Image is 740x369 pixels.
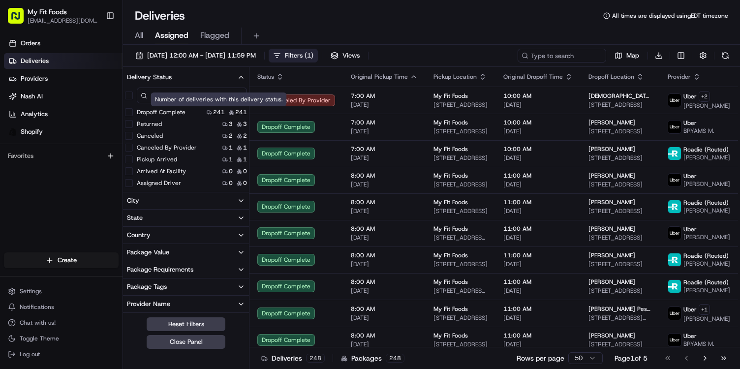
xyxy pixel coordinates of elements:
[433,181,488,188] span: [STREET_ADDRESS]
[588,340,652,348] span: [STREET_ADDRESS]
[699,91,710,102] button: +2
[20,335,59,342] span: Toggle Theme
[127,196,139,205] div: City
[4,106,123,122] a: Analytics
[683,119,697,127] span: Uber
[135,8,185,24] h1: Deliveries
[351,332,418,339] span: 8:00 AM
[21,39,40,48] span: Orders
[503,340,573,348] span: [DATE]
[213,108,225,116] span: 241
[137,108,185,116] label: Dropoff Complete
[683,225,697,233] span: Uber
[612,12,728,20] span: All times are displayed using EDT timezone
[4,300,119,314] button: Notifications
[433,305,468,313] span: My Fit Foods
[503,145,573,153] span: 10:00 AM
[351,172,418,180] span: 8:00 AM
[433,172,468,180] span: My Fit Foods
[326,49,364,62] button: Views
[137,179,181,187] label: Assigned Driver
[4,316,119,330] button: Chat with us!
[20,350,40,358] span: Log out
[28,7,67,17] button: My Fit Foods
[683,207,730,215] span: [PERSON_NAME]
[668,253,681,266] img: roadie-logo-v2.jpg
[4,4,102,28] button: My Fit Foods[EMAIL_ADDRESS][DOMAIN_NAME]
[351,92,418,100] span: 7:00 AM
[229,167,233,175] span: 0
[615,353,647,363] div: Page 1 of 5
[200,30,229,41] span: Flagged
[683,172,697,180] span: Uber
[683,315,730,323] span: [PERSON_NAME]
[123,244,249,261] button: Package Value
[137,167,186,175] label: Arrived At Facility
[433,154,488,162] span: [STREET_ADDRESS]
[588,225,635,233] span: [PERSON_NAME]
[20,153,28,161] img: 1736555255976-a54dd68f-1ca7-489b-9aae-adbdc363a1c4
[123,210,249,226] button: State
[351,119,418,126] span: 7:00 AM
[668,94,681,107] img: uber-new-logo.jpeg
[503,287,573,295] span: [DATE]
[6,189,79,207] a: 📗Knowledge Base
[503,73,563,81] span: Original Dropoff Time
[123,278,249,295] button: Package Tags
[127,248,169,257] div: Package Value
[4,35,123,51] a: Orders
[351,181,418,188] span: [DATE]
[21,110,48,119] span: Analytics
[588,287,652,295] span: [STREET_ADDRESS]
[588,251,635,259] span: [PERSON_NAME]
[229,132,233,140] span: 2
[123,227,249,244] button: Country
[351,260,418,268] span: [DATE]
[668,280,681,293] img: roadie-logo-v2.jpg
[112,153,132,160] span: [DATE]
[127,300,170,308] div: Provider Name
[351,278,418,286] span: 8:00 AM
[285,51,313,60] span: Filters
[588,127,652,135] span: [STREET_ADDRESS]
[588,198,635,206] span: [PERSON_NAME]
[4,124,123,140] a: Shopify
[243,144,247,152] span: 1
[588,119,635,126] span: [PERSON_NAME]
[503,198,573,206] span: 11:00 AM
[683,92,697,100] span: Uber
[155,30,188,41] span: Assigned
[21,94,38,112] img: 8571987876998_91fb9ceb93ad5c398215_72.jpg
[588,234,652,242] span: [STREET_ADDRESS]
[243,179,247,187] span: 0
[127,214,143,222] div: State
[433,73,477,81] span: Pickup Location
[147,317,225,331] button: Reset Filters
[683,146,729,154] span: Roadie (Routed)
[433,92,468,100] span: My Fit Foods
[123,192,249,209] button: City
[433,101,488,109] span: [STREET_ADDRESS]
[21,127,43,136] span: Shopify
[257,94,335,106] button: Canceled By Provider
[21,74,48,83] span: Providers
[626,51,639,60] span: Map
[683,286,730,294] span: [PERSON_NAME]
[351,287,418,295] span: [DATE]
[433,260,488,268] span: [STREET_ADDRESS]
[243,120,247,128] span: 3
[668,147,681,160] img: roadie-logo-v2.jpg
[4,332,119,345] button: Toggle Theme
[4,284,119,298] button: Settings
[127,231,151,240] div: Country
[433,287,488,295] span: [STREET_ADDRESS][PERSON_NAME]
[28,17,98,25] button: [EMAIL_ADDRESS][DOMAIN_NAME]
[503,127,573,135] span: [DATE]
[79,189,162,207] a: 💻API Documentation
[10,94,28,112] img: 1736555255976-a54dd68f-1ca7-489b-9aae-adbdc363a1c4
[341,353,404,363] div: Packages
[588,332,635,339] span: [PERSON_NAME]
[503,251,573,259] span: 11:00 AM
[610,49,644,62] button: Map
